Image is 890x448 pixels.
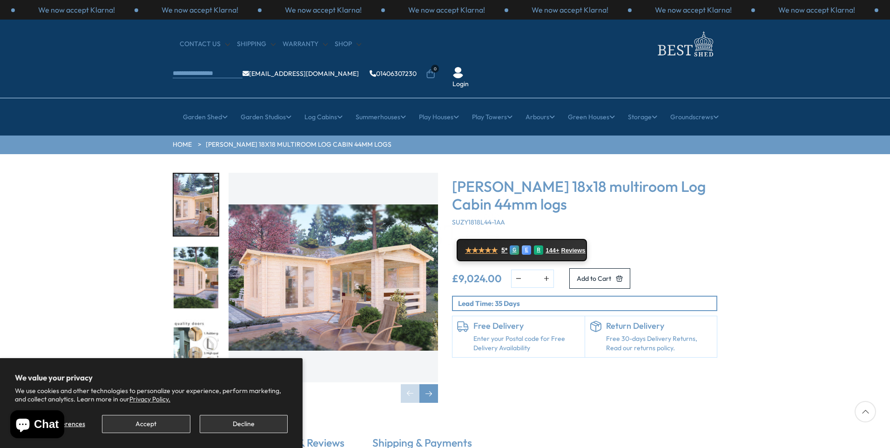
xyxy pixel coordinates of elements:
inbox-online-store-chat: Shopify online store chat [7,410,67,441]
h2: We value your privacy [15,373,288,382]
p: We use cookies and other technologies to personalize your experience, perform marketing, and coll... [15,387,288,403]
button: Accept [102,415,190,433]
a: Privacy Policy. [129,395,170,403]
button: Decline [200,415,288,433]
